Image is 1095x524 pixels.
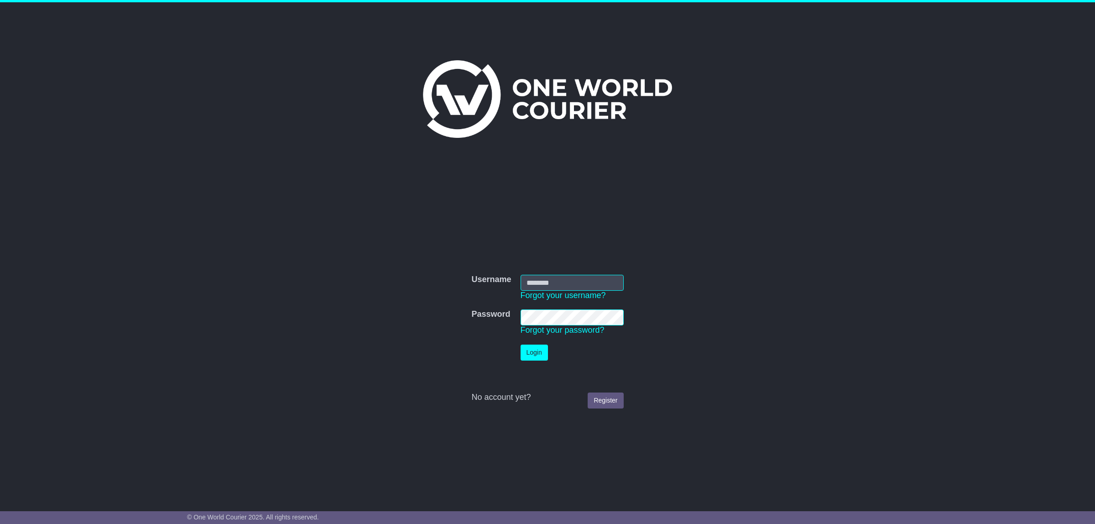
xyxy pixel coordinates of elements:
[588,393,623,409] a: Register
[471,275,511,285] label: Username
[521,345,548,361] button: Login
[521,325,605,335] a: Forgot your password?
[521,291,606,300] a: Forgot your username?
[471,309,510,320] label: Password
[187,514,319,521] span: © One World Courier 2025. All rights reserved.
[423,60,672,138] img: One World
[471,393,623,403] div: No account yet?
